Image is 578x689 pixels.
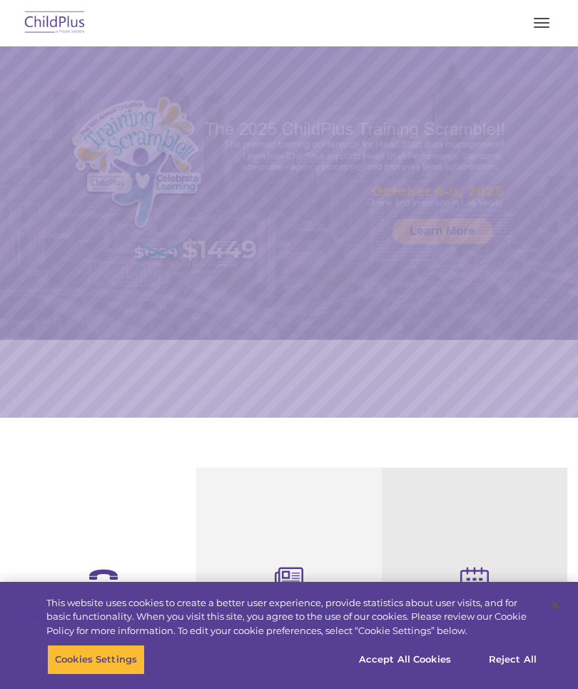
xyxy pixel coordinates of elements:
[392,218,492,244] a: Learn More
[46,596,538,638] div: This website uses cookies to create a better user experience, provide statistics about user visit...
[539,589,571,620] button: Close
[47,645,145,675] button: Cookies Settings
[21,6,88,40] img: ChildPlus by Procare Solutions
[351,645,459,675] button: Accept All Cookies
[468,645,557,675] button: Reject All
